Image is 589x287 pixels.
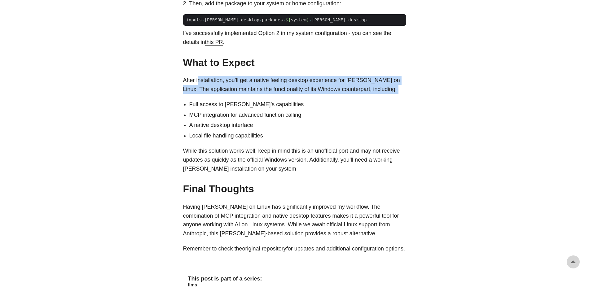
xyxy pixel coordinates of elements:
p: I’ve successfully implemented Option 2 in my system configuration - you can see the details in . [183,29,406,47]
a: original repository [242,246,286,252]
h2: Final Thoughts [183,183,406,195]
p: Remember to check the for updates and additional configuration options. [183,244,406,253]
span: } [306,17,309,22]
li: A native desktop interface [189,121,406,130]
p: Having [PERSON_NAME] on Linux has significantly improved my workflow. The combination of MCP inte... [183,202,406,238]
p: While this solution works well, keep in mind this is an unofficial port and may not receive updat... [183,146,406,173]
span: . [283,17,285,22]
span: inputs [186,17,202,22]
h4: This post is part of a series: [188,276,401,282]
li: Full access to [PERSON_NAME]’s capabilities [189,100,406,109]
span: [PERSON_NAME]-desktop [312,17,367,22]
h2: What to Expect [183,57,406,68]
span: system [291,17,306,22]
a: go to top [567,255,580,268]
span: [PERSON_NAME]-desktop [204,17,259,22]
p: After installation, you’ll get a native feeling desktop experience for [PERSON_NAME] on Linux. Th... [183,76,406,94]
span: ${ [286,17,291,22]
li: Local file handling capabilities [189,131,406,140]
li: MCP integration for advanced function calling [189,111,406,120]
span: . [202,17,204,22]
span: . [309,17,312,22]
a: this PR [205,39,223,45]
span: packages [262,17,283,22]
span: . [259,17,262,22]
